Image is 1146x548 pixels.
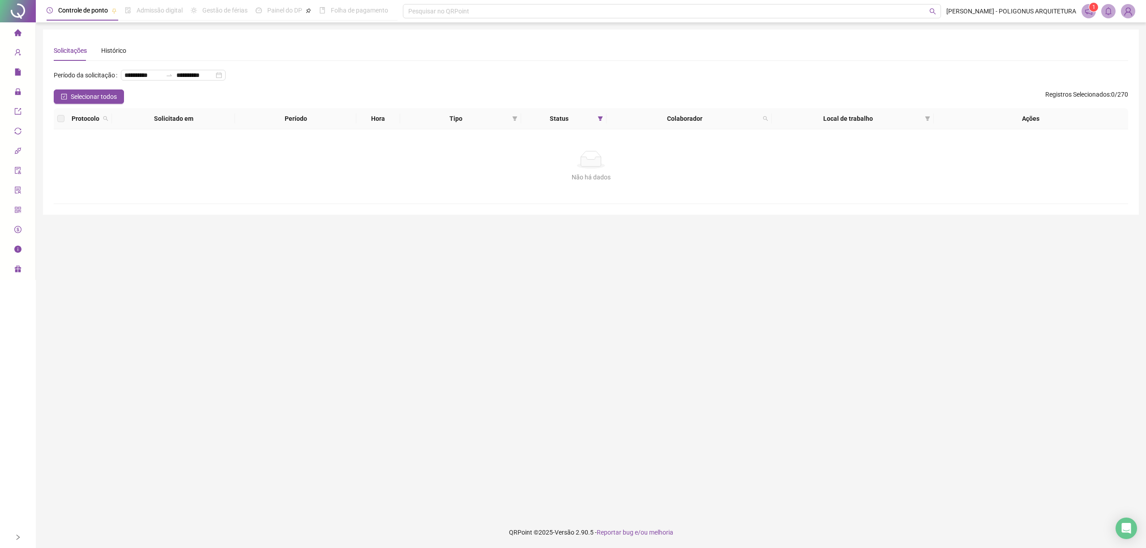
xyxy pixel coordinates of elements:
[14,45,21,63] span: user-add
[202,7,248,14] span: Gestão de férias
[923,112,932,125] span: filter
[404,114,509,123] span: Tipo
[166,72,173,79] span: to
[596,112,605,125] span: filter
[14,84,21,102] span: lock
[58,7,108,14] span: Controle de ponto
[761,112,770,125] span: search
[112,108,235,129] th: Solicitado em
[306,8,311,13] span: pushpin
[235,108,356,129] th: Período
[267,7,302,14] span: Painel do DP
[54,89,124,104] button: Selecionar todos
[47,7,53,13] span: clock-circle
[929,8,936,15] span: search
[54,46,87,55] div: Solicitações
[14,163,21,181] span: audit
[166,72,173,79] span: swap-right
[101,46,126,55] div: Histórico
[101,112,110,125] span: search
[598,116,603,121] span: filter
[1085,7,1093,15] span: notification
[610,114,759,123] span: Colaborador
[512,116,517,121] span: filter
[14,25,21,43] span: home
[14,222,21,240] span: dollar
[1121,4,1135,18] img: 19998
[525,114,594,123] span: Status
[510,112,519,125] span: filter
[14,261,21,279] span: gift
[1089,3,1098,12] sup: 1
[14,242,21,259] span: info-circle
[71,92,117,102] span: Selecionar todos
[319,7,325,13] span: book
[14,202,21,220] span: qrcode
[1092,4,1095,10] span: 1
[946,6,1076,16] span: [PERSON_NAME] - POLIGONUS ARQUITETURA
[14,123,21,141] span: sync
[72,114,99,123] span: Protocolo
[356,108,400,129] th: Hora
[256,7,262,13] span: dashboard
[1045,91,1110,98] span: Registros Selecionados
[64,172,1117,182] div: Não há dados
[54,68,121,82] label: Período da solicitação
[14,143,21,161] span: api
[103,116,108,121] span: search
[775,114,921,123] span: Local de trabalho
[125,7,131,13] span: file-done
[14,183,21,200] span: solution
[925,116,930,121] span: filter
[111,8,117,13] span: pushpin
[14,104,21,122] span: export
[137,7,183,14] span: Admissão digital
[1045,89,1128,104] span: : 0 / 270
[191,7,197,13] span: sun
[14,64,21,82] span: file
[1116,518,1137,539] div: Open Intercom Messenger
[937,114,1125,123] div: Ações
[61,93,67,100] span: check-square
[1104,7,1112,15] span: bell
[555,529,574,536] span: Versão
[763,116,768,121] span: search
[331,7,388,14] span: Folha de pagamento
[36,517,1146,548] footer: QRPoint © 2025 - 2.90.5 -
[15,534,21,540] span: right
[597,529,673,536] span: Reportar bug e/ou melhoria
